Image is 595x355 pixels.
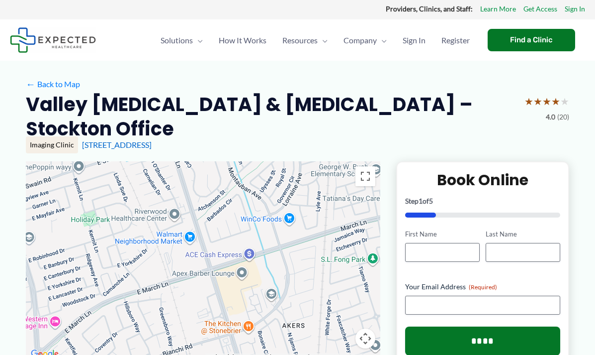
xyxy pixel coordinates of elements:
[488,29,575,51] a: Find a Clinic
[219,23,266,58] span: How It Works
[560,92,569,111] span: ★
[282,23,318,58] span: Resources
[26,79,35,89] span: ←
[377,23,387,58] span: Menu Toggle
[405,198,560,205] p: Step of
[405,230,480,239] label: First Name
[551,92,560,111] span: ★
[193,23,203,58] span: Menu Toggle
[211,23,274,58] a: How It Works
[26,92,516,141] h2: Valley [MEDICAL_DATA] & [MEDICAL_DATA] – Stockton Office
[26,136,78,153] div: Imaging Clinic
[336,23,395,58] a: CompanyMenu Toggle
[565,2,585,15] a: Sign In
[429,197,433,205] span: 5
[433,23,478,58] a: Register
[153,23,211,58] a: SolutionsMenu Toggle
[403,23,425,58] span: Sign In
[533,92,542,111] span: ★
[274,23,336,58] a: ResourcesMenu Toggle
[469,283,497,291] span: (Required)
[82,140,152,149] a: [STREET_ADDRESS]
[386,4,473,13] strong: Providers, Clinics, and Staff:
[557,111,569,123] span: (20)
[161,23,193,58] span: Solutions
[153,23,478,58] nav: Primary Site Navigation
[26,77,80,92] a: ←Back to Map
[405,170,560,190] h2: Book Online
[441,23,470,58] span: Register
[480,2,516,15] a: Learn More
[486,230,560,239] label: Last Name
[395,23,433,58] a: Sign In
[542,92,551,111] span: ★
[355,329,375,349] button: Map camera controls
[343,23,377,58] span: Company
[524,92,533,111] span: ★
[546,111,555,123] span: 4.0
[523,2,557,15] a: Get Access
[10,27,96,53] img: Expected Healthcare Logo - side, dark font, small
[318,23,328,58] span: Menu Toggle
[405,282,560,292] label: Your Email Address
[355,166,375,186] button: Toggle fullscreen view
[419,197,423,205] span: 1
